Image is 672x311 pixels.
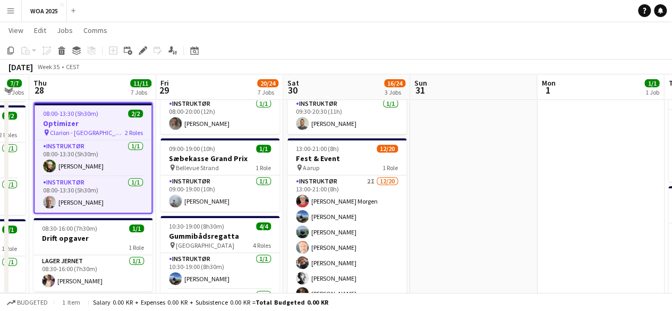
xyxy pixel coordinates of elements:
a: Edit [30,23,50,37]
div: Salary 0.00 KR + Expenses 0.00 KR + Subsistence 0.00 KR = [93,298,328,306]
span: View [8,26,23,35]
span: Comms [83,26,107,35]
span: Budgeted [17,299,48,306]
div: [DATE] [8,62,33,72]
a: Jobs [53,23,77,37]
button: WOA 2025 [22,1,67,21]
div: CEST [66,63,80,71]
button: Budgeted [5,297,49,308]
span: Jobs [57,26,73,35]
a: Comms [79,23,112,37]
span: Total Budgeted 0.00 KR [256,298,328,306]
span: Week 35 [35,63,62,71]
span: 1 item [58,298,84,306]
a: View [4,23,28,37]
span: Edit [34,26,46,35]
